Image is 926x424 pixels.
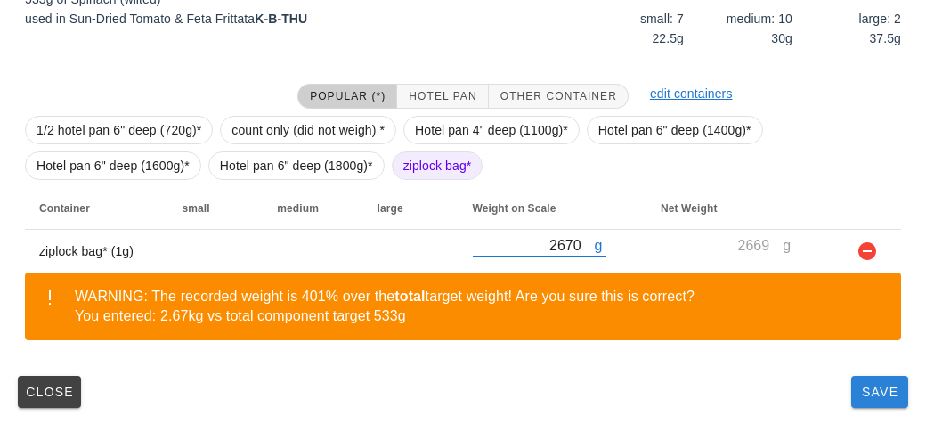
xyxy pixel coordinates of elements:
span: Other Container [500,90,617,102]
span: small [182,202,209,215]
th: large: Not sorted. Activate to sort ascending. [363,187,459,230]
a: edit containers [650,86,733,101]
div: small: 7 22.5g [579,5,687,52]
b: total [394,289,425,304]
button: Save [851,376,908,408]
button: Close [18,376,81,408]
span: 1/2 hotel pan 6" deep (720g)* [37,117,201,143]
span: Save [858,385,901,399]
th: medium: Not sorted. Activate to sort ascending. [263,187,362,230]
th: Container: Not sorted. Activate to sort ascending. [25,187,167,230]
span: count only (did not weigh) * [231,117,385,143]
button: Hotel Pan [397,84,488,109]
span: Popular (*) [309,90,386,102]
th: Net Weight: Not sorted. Activate to sort ascending. [646,187,835,230]
strong: K-B-THU [255,12,307,26]
span: Hotel pan 4" deep (1100g)* [415,117,568,143]
th: Weight on Scale: Not sorted. Activate to sort ascending. [459,187,647,230]
span: Hotel pan 6" deep (1600g)* [37,152,190,179]
span: ziplock bag* [403,152,472,179]
button: Other Container [489,84,629,109]
div: g [595,233,606,257]
div: g [783,233,794,257]
span: Container [39,202,90,215]
span: Net Weight [661,202,717,215]
span: Weight on Scale [473,202,556,215]
td: ziplock bag* (1g) [25,230,167,273]
span: Hotel pan 6" deep (1400g)* [598,117,751,143]
th: small: Not sorted. Activate to sort ascending. [167,187,263,230]
div: large: 2 37.5g [796,5,905,52]
th: Not sorted. Activate to sort ascending. [835,187,901,230]
span: medium [277,202,319,215]
div: WARNING: The recorded weight is 401% over the target weight! Are you sure this is correct? You en... [75,287,887,326]
span: large [378,202,403,215]
span: Close [25,385,74,399]
div: medium: 10 30g [687,5,796,52]
span: Hotel pan 6" deep (1800g)* [220,152,373,179]
button: Popular (*) [297,84,397,109]
span: Hotel Pan [408,90,476,102]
